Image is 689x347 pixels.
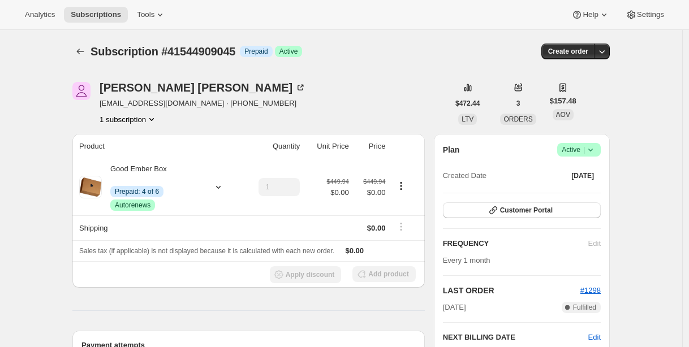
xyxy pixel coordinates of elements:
button: Analytics [18,7,62,23]
span: AOV [556,111,570,119]
small: $449.94 [327,178,349,185]
span: Subscription #41544909045 [91,45,235,58]
button: Customer Portal [443,202,601,218]
span: Help [583,10,598,19]
span: Analytics [25,10,55,19]
span: 3 [516,99,520,108]
button: $472.44 [449,96,486,111]
span: | [583,145,585,154]
th: Product [72,134,243,159]
button: Product actions [100,114,157,125]
button: Product actions [392,180,410,192]
span: Settings [637,10,664,19]
h2: Plan [443,144,460,155]
span: Prepaid [244,47,268,56]
div: Good Ember Box [102,163,204,211]
button: Tools [130,7,173,23]
span: Every 1 month [443,256,490,264]
span: [DATE] [571,171,594,180]
span: [DATE] [443,302,466,313]
button: 3 [510,96,527,111]
span: Active [279,47,298,56]
img: product img [79,176,102,198]
span: Zachary Schofield [72,82,91,100]
h2: LAST ORDER [443,285,580,296]
span: Subscriptions [71,10,121,19]
span: $157.48 [550,96,576,107]
span: Create order [548,47,588,56]
a: #1298 [580,286,601,294]
span: Created Date [443,170,486,181]
span: $0.00 [356,187,386,198]
button: [DATE] [565,168,601,184]
button: #1298 [580,285,601,296]
span: Active [562,144,596,155]
span: Fulfilled [573,303,596,312]
th: Quantity [243,134,303,159]
h2: FREQUENCY [443,238,588,249]
button: Subscriptions [64,7,128,23]
span: $0.00 [327,187,349,198]
th: Shipping [72,215,243,240]
span: Autorenews [115,201,150,210]
button: Help [565,7,616,23]
span: $0.00 [367,224,386,232]
span: Tools [137,10,154,19]
button: Settings [619,7,671,23]
button: Subscriptions [72,44,88,59]
th: Price [352,134,389,159]
span: Prepaid: 4 of 6 [115,187,159,196]
span: ORDERS [503,115,532,123]
small: $449.94 [363,178,385,185]
h2: NEXT BILLING DATE [443,332,588,343]
span: Sales tax (if applicable) is not displayed because it is calculated with each new order. [79,247,334,255]
span: Customer Portal [500,206,553,215]
div: [PERSON_NAME] [PERSON_NAME] [100,82,306,93]
button: Shipping actions [392,220,410,233]
th: Unit Price [303,134,352,159]
button: Create order [541,44,595,59]
span: [EMAIL_ADDRESS][DOMAIN_NAME] · [PHONE_NUMBER] [100,98,306,109]
button: Edit [588,332,601,343]
span: LTV [462,115,473,123]
span: $472.44 [455,99,480,108]
span: $0.00 [346,246,364,255]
